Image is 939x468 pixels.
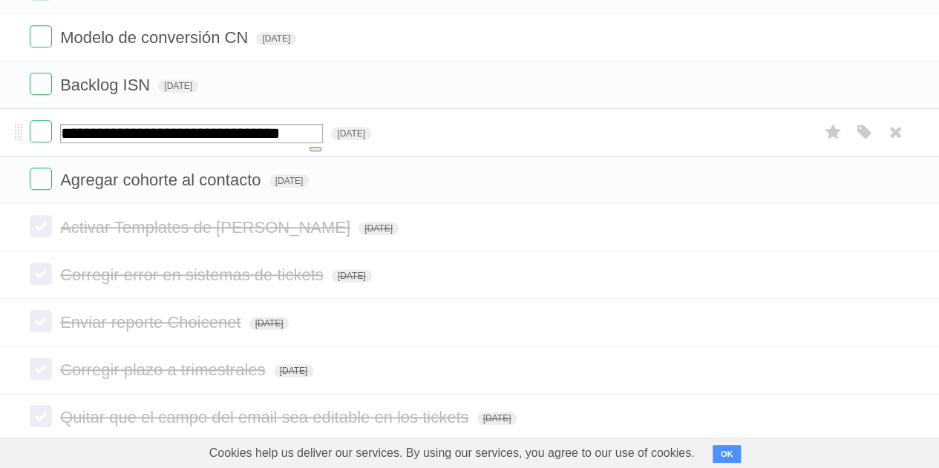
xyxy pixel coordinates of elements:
span: Backlog ISN [60,76,154,94]
span: [DATE] [269,174,310,188]
label: Done [30,168,52,190]
span: Quitar que el campo del email sea editable en los tickets [60,408,472,426]
span: [DATE] [332,269,372,283]
span: Corregir plazo a trimestrales [60,360,269,379]
label: Done [30,120,52,142]
span: Activar Templates de [PERSON_NAME] [60,218,354,237]
label: Done [30,263,52,285]
span: [DATE] [158,79,198,93]
span: [DATE] [256,32,296,45]
button: OK [713,445,742,463]
span: [DATE] [274,364,314,378]
span: [DATE] [359,222,399,235]
span: Agregar cohorte al contacto [60,171,264,189]
label: Star task [819,120,847,145]
label: Done [30,73,52,95]
label: Done [30,215,52,237]
span: [DATE] [331,127,371,140]
label: Done [30,310,52,332]
span: Corregir error en sistemas de tickets [60,266,327,284]
span: [DATE] [477,412,517,425]
span: Modelo de conversión CN [60,28,252,47]
span: Enviar reporte Choicenet [60,313,244,332]
label: Done [30,405,52,427]
span: Cookies help us deliver our services. By using our services, you agree to our use of cookies. [194,438,710,468]
span: [DATE] [249,317,289,330]
label: Done [30,357,52,380]
label: Done [30,25,52,47]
